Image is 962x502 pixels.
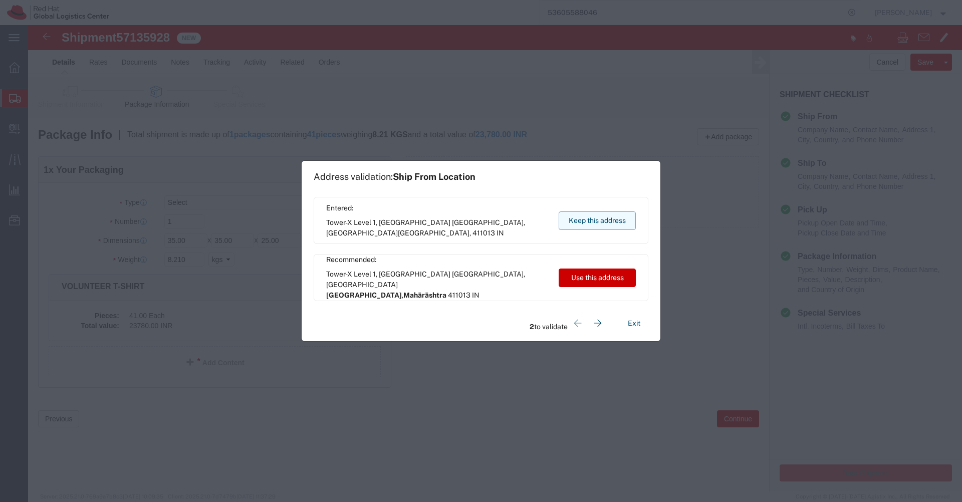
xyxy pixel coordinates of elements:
span: Tower-X Level 1, [GEOGRAPHIC_DATA] [GEOGRAPHIC_DATA], [GEOGRAPHIC_DATA] , [326,269,549,301]
span: IN [472,291,479,299]
button: Use this address [559,269,636,287]
span: Mahārāshtra [403,291,446,299]
span: Ship From Location [393,171,475,182]
div: to validate [530,313,608,333]
span: IN [497,229,504,237]
span: 411013 [472,229,495,237]
span: Tower-X Level 1, [GEOGRAPHIC_DATA] [GEOGRAPHIC_DATA], [GEOGRAPHIC_DATA] , [326,217,549,238]
span: [GEOGRAPHIC_DATA] [398,229,469,237]
span: Entered: [326,203,549,213]
h1: Address validation: [314,171,475,182]
span: 411013 [448,291,470,299]
button: Keep this address [559,211,636,230]
span: Recommended: [326,255,549,265]
span: [GEOGRAPHIC_DATA] [326,291,402,299]
span: 2 [530,323,534,331]
button: Exit [620,315,648,332]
